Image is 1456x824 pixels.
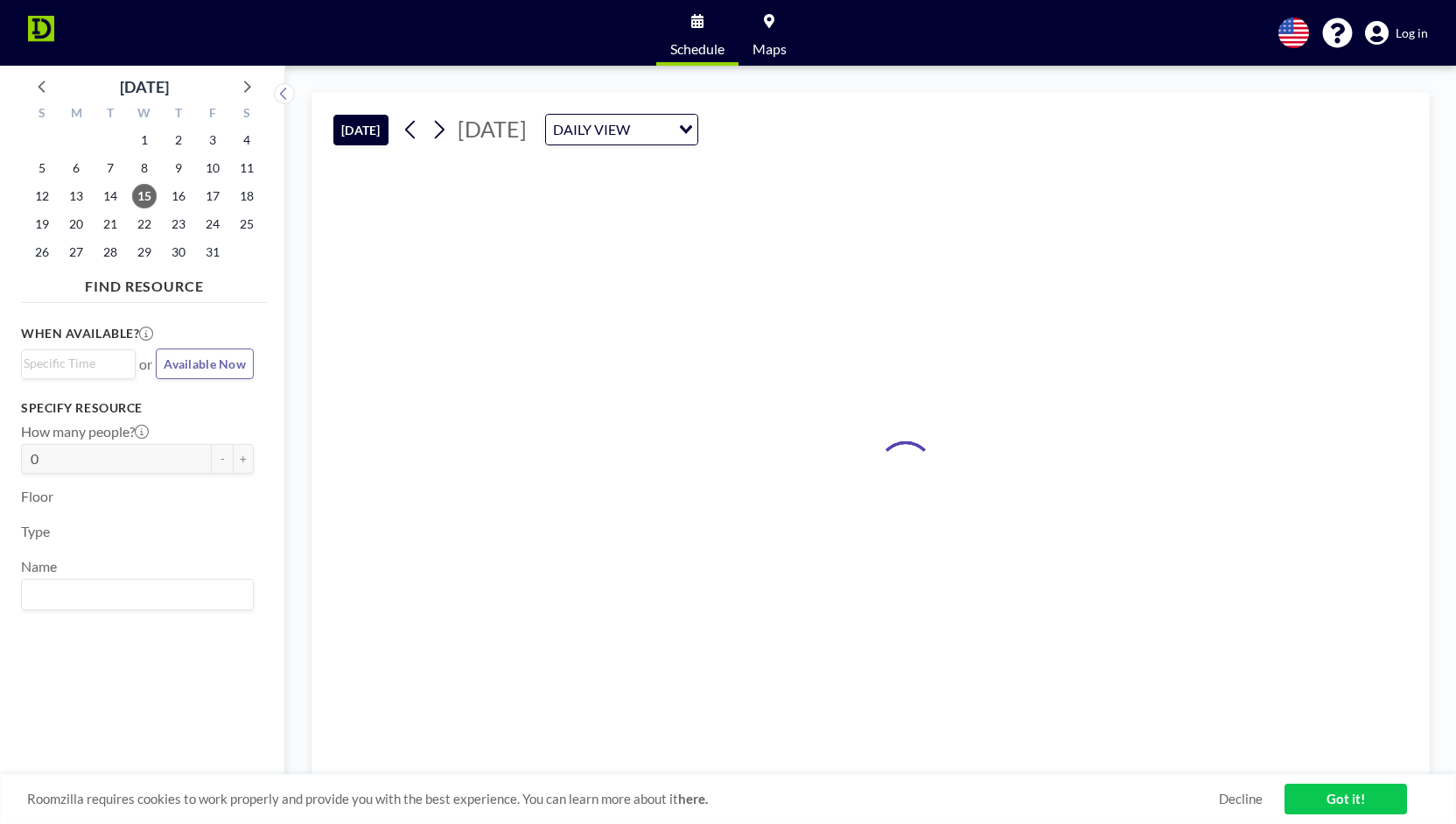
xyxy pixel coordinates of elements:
span: Tuesday, October 14, 2025 [98,184,122,208]
span: Thursday, October 23, 2025 [166,212,191,236]
span: Sunday, October 26, 2025 [30,240,54,264]
div: Search for option [22,580,253,609]
span: Sunday, October 12, 2025 [30,184,54,208]
a: Decline [1219,791,1263,807]
div: [DATE] [120,74,169,99]
div: F [195,103,229,126]
a: Log in [1365,21,1428,46]
div: Search for option [22,350,135,377]
span: or [139,356,152,373]
label: Floor [21,488,53,505]
img: organization-logo [28,16,54,51]
div: T [94,103,128,126]
span: Log in [1396,25,1428,41]
div: M [59,103,94,126]
span: Monday, October 6, 2025 [64,156,88,180]
span: Monday, October 20, 2025 [64,212,88,236]
span: Tuesday, October 21, 2025 [98,212,122,236]
button: + [233,444,254,474]
input: Search for option [635,118,668,141]
span: Friday, October 17, 2025 [200,184,225,208]
div: T [161,103,195,126]
span: Wednesday, October 1, 2025 [132,128,157,152]
span: Thursday, October 9, 2025 [166,156,191,180]
span: Wednesday, October 22, 2025 [132,212,157,236]
span: Schedule [670,42,724,56]
span: DAILY VIEW [549,118,633,141]
span: Thursday, October 16, 2025 [166,184,191,208]
span: Wednesday, October 15, 2025 [132,184,157,208]
span: Wednesday, October 29, 2025 [132,240,157,264]
span: Tuesday, October 28, 2025 [98,240,122,264]
button: [DATE] [333,115,388,145]
span: Sunday, October 19, 2025 [30,212,54,236]
span: Friday, October 24, 2025 [200,212,225,236]
input: Search for option [24,583,243,606]
button: Available Now [156,349,254,379]
span: Wednesday, October 8, 2025 [132,156,157,180]
span: Thursday, October 2, 2025 [166,128,191,152]
a: Got it! [1284,784,1407,814]
span: Roomzilla requires cookies to work properly and provide you with the best experience. You can lea... [27,791,1219,807]
span: Sunday, October 5, 2025 [30,156,54,180]
span: Maps [752,42,787,56]
span: Saturday, October 18, 2025 [234,184,259,208]
span: Saturday, October 11, 2025 [234,156,259,180]
span: Saturday, October 4, 2025 [234,128,259,152]
label: Name [21,558,57,575]
div: S [229,103,263,126]
span: Monday, October 13, 2025 [64,184,88,208]
h4: FIND RESOURCE [21,271,268,295]
button: - [212,444,233,474]
span: Tuesday, October 7, 2025 [98,156,122,180]
span: Saturday, October 25, 2025 [234,212,259,236]
span: Friday, October 10, 2025 [200,156,225,180]
span: Monday, October 27, 2025 [64,240,88,264]
label: Type [21,523,50,540]
span: Friday, October 3, 2025 [200,128,225,152]
input: Search for option [24,354,125,373]
span: Available Now [164,356,246,371]
div: W [128,103,162,126]
span: Thursday, October 30, 2025 [166,240,191,264]
span: Friday, October 31, 2025 [200,240,225,264]
div: S [25,103,59,126]
h3: Specify resource [21,400,254,416]
div: Search for option [546,115,697,144]
span: [DATE] [458,116,527,142]
label: How many people? [21,423,149,440]
a: here. [678,791,708,806]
